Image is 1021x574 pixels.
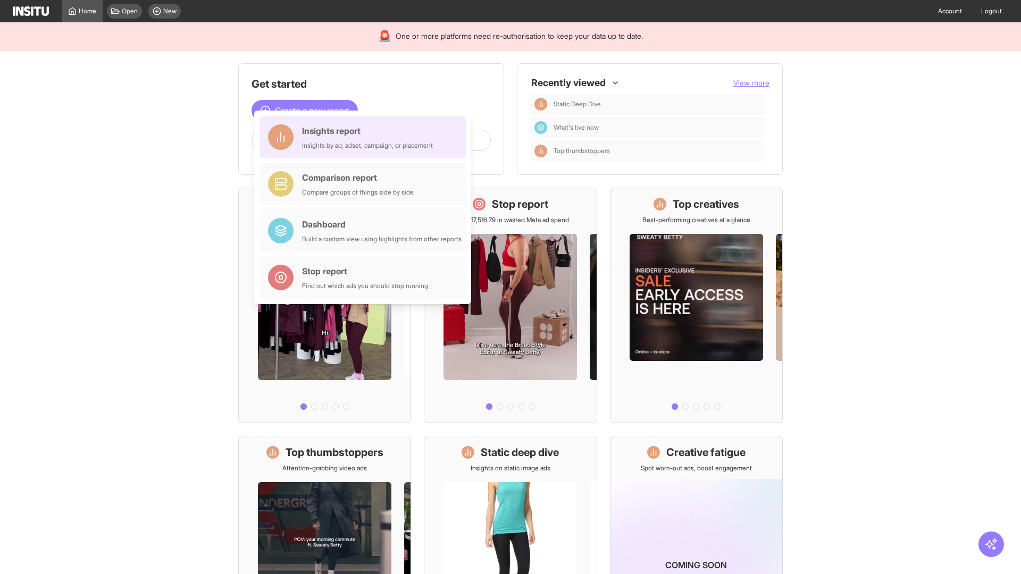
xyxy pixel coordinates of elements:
div: Build a custom view using highlights from other reports [302,235,462,243]
a: Stop reportSave £17,516.79 in wasted Meta ad spend [424,188,597,423]
h1: Top creatives [673,197,739,212]
img: Logo [13,6,49,16]
div: Insights [534,98,547,111]
a: Top creativesBest-performing creatives at a glance [610,188,783,423]
div: Find out which ads you should stop running [302,282,428,290]
span: What's live now [554,123,599,132]
p: Best-performing creatives at a glance [642,216,750,224]
span: What's live now [554,123,761,132]
span: Create a new report [275,104,349,117]
h1: Get started [252,77,491,91]
div: Compare groups of things side by side [302,188,414,197]
button: Create a new report [252,100,358,121]
span: Home [79,7,96,15]
span: New [163,7,177,15]
span: One or more platforms need re-authorisation to keep your data up to date. [396,31,643,41]
p: Save £17,516.79 in wasted Meta ad spend [452,216,569,224]
button: View more [733,78,769,88]
div: Insights by ad, adset, campaign, or placement [302,141,433,150]
a: What's live nowSee all active ads instantly [238,188,411,423]
p: Insights on static image ads [471,464,550,472]
h1: Static deep dive [481,445,559,460]
div: Insights [534,145,547,157]
span: Static Deep Dive [554,100,601,108]
h1: Stop report [492,197,548,212]
div: 🚨 [378,29,391,44]
div: Insights report [302,124,433,137]
p: Attention-grabbing video ads [282,464,367,472]
span: Top thumbstoppers [554,147,610,155]
div: Dashboard [534,121,547,134]
span: View more [733,78,769,87]
span: Open [122,7,138,15]
span: Top thumbstoppers [554,147,761,155]
span: Static Deep Dive [554,100,761,108]
div: Stop report [302,265,428,277]
div: Dashboard [302,218,462,231]
h1: Top thumbstoppers [286,445,383,460]
div: Comparison report [302,171,414,184]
